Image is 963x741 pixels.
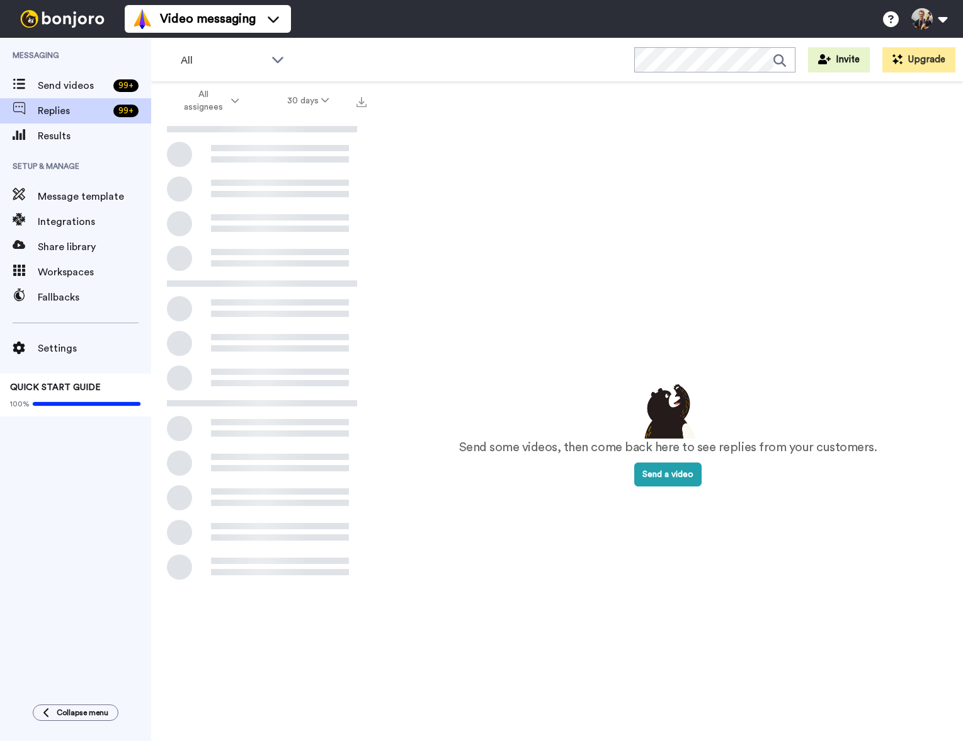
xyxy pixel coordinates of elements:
a: Send a video [634,470,702,479]
span: Video messaging [160,10,256,28]
span: Share library [38,239,151,255]
span: All [181,53,265,68]
img: export.svg [356,97,367,107]
button: All assignees [154,83,263,118]
span: Message template [38,189,151,204]
button: 30 days [263,89,353,112]
span: 100% [10,399,30,409]
button: Send a video [634,462,702,486]
div: 99 + [113,79,139,92]
span: Results [38,129,151,144]
span: Workspaces [38,265,151,280]
p: Send some videos, then come back here to see replies from your customers. [459,439,877,457]
img: vm-color.svg [132,9,152,29]
span: QUICK START GUIDE [10,383,101,392]
img: results-emptystates.png [637,381,700,439]
button: Invite [808,47,870,72]
span: Collapse menu [57,708,108,718]
span: Settings [38,341,151,356]
span: Send videos [38,78,108,93]
button: Collapse menu [33,704,118,721]
button: Export all results that match these filters now. [353,91,370,110]
span: Fallbacks [38,290,151,305]
span: Replies [38,103,108,118]
span: All assignees [178,88,229,113]
button: Upgrade [882,47,955,72]
img: bj-logo-header-white.svg [15,10,110,28]
span: Integrations [38,214,151,229]
div: 99 + [113,105,139,117]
